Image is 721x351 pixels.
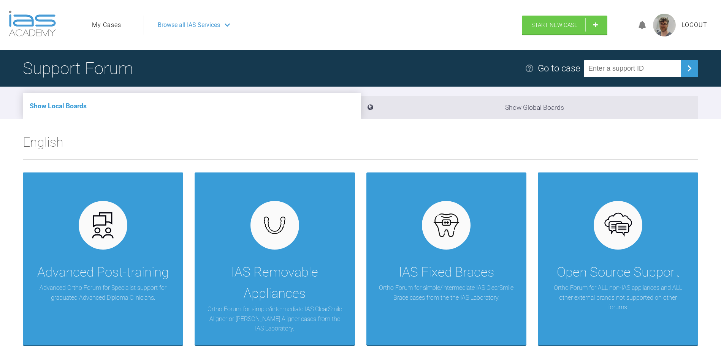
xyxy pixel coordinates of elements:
img: opensource.6e495855.svg [604,211,633,240]
h2: English [23,132,698,159]
img: profile.png [653,14,676,36]
img: removables.927eaa4e.svg [260,214,289,236]
input: Enter a support ID [584,60,681,77]
span: Browse all IAS Services [158,20,220,30]
img: help.e70b9f3d.svg [525,64,534,73]
img: logo-light.3e3ef733.png [9,11,56,36]
div: Advanced Post-training [37,262,169,283]
a: Open Source SupportOrtho Forum for ALL non-IAS appliances and ALL other external brands not suppo... [538,172,698,345]
img: chevronRight.28bd32b0.svg [683,62,696,74]
li: Show Local Boards [23,93,361,119]
img: fixed.9f4e6236.svg [432,211,461,240]
a: Start New Case [522,16,607,35]
a: IAS Removable AppliancesOrtho Forum for simple/intermediate IAS ClearSmile Aligner or [PERSON_NAM... [195,172,355,345]
div: Open Source Support [557,262,680,283]
a: My Cases [92,20,121,30]
p: Ortho Forum for simple/intermediate IAS ClearSmile Aligner or [PERSON_NAME] Aligner cases from th... [206,304,344,334]
li: Show Global Boards [361,96,699,119]
div: Go to case [538,61,580,76]
div: IAS Removable Appliances [206,262,344,304]
span: Start New Case [531,22,578,28]
p: Advanced Ortho Forum for Specialist support for graduated Advanced Diploma Clinicians. [34,283,172,302]
p: Ortho Forum for simple/intermediate IAS ClearSmile Brace cases from the the IAS Laboratory. [378,283,515,302]
div: IAS Fixed Braces [399,262,494,283]
img: advanced.73cea251.svg [88,211,117,240]
a: Logout [682,20,707,30]
p: Ortho Forum for ALL non-IAS appliances and ALL other external brands not supported on other forums. [549,283,687,312]
a: Advanced Post-trainingAdvanced Ortho Forum for Specialist support for graduated Advanced Diploma ... [23,172,183,345]
a: IAS Fixed BracesOrtho Forum for simple/intermediate IAS ClearSmile Brace cases from the the IAS L... [366,172,527,345]
h1: Support Forum [23,55,133,82]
